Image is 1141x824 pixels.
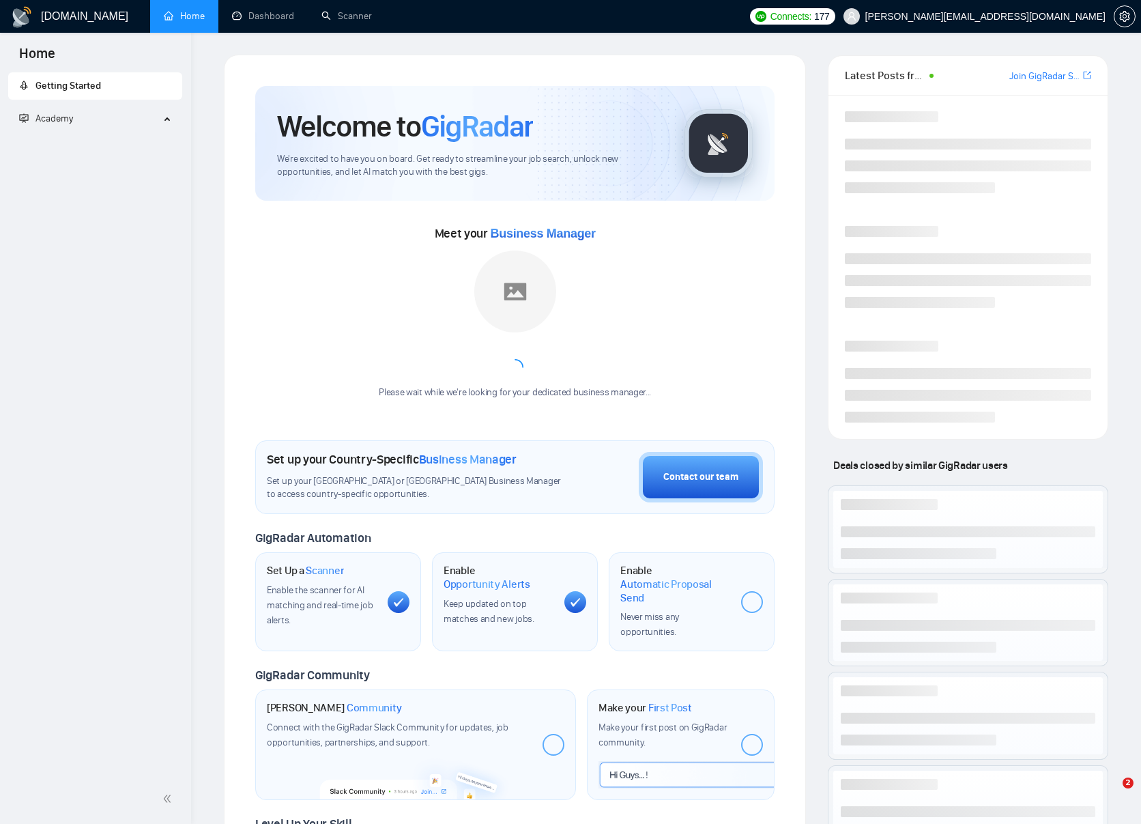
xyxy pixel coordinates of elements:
span: Home [8,44,66,72]
a: Join GigRadar Slack Community [1009,69,1080,84]
span: export [1083,70,1091,81]
span: Scanner [306,564,344,578]
div: Please wait while we're looking for your dedicated business manager... [371,386,659,399]
span: Make your first post on GigRadar community. [598,722,727,748]
span: Automatic Proposal Send [620,578,730,604]
span: 177 [814,9,829,24]
span: 2 [1123,778,1133,789]
span: Latest Posts from the GigRadar Community [845,67,925,84]
iframe: Intercom live chat [1095,778,1127,810]
h1: Make your [598,701,692,715]
h1: [PERSON_NAME] [267,701,402,715]
span: Keep updated on top matches and new jobs. [444,598,534,625]
span: fund-projection-screen [19,113,29,123]
h1: Enable [620,564,730,604]
span: GigRadar Community [255,668,370,683]
span: Deals closed by similar GigRadar users [828,453,1013,477]
span: setting [1114,11,1135,22]
a: homeHome [164,10,205,22]
div: Contact our team [663,470,738,485]
span: Connects: [770,9,811,24]
li: Getting Started [8,72,182,100]
span: Never miss any opportunities. [620,611,679,638]
a: export [1083,69,1091,82]
button: setting [1114,5,1136,27]
span: Connect with the GigRadar Slack Community for updates, job opportunities, partnerships, and support. [267,722,508,748]
span: Academy [35,113,73,124]
a: searchScanner [321,10,372,22]
span: user [847,12,856,21]
span: First Post [648,701,692,715]
img: slackcommunity-bg.png [320,754,512,799]
span: Opportunity Alerts [444,578,530,591]
span: rocket [19,81,29,90]
span: Academy [19,113,73,124]
a: setting [1114,11,1136,22]
img: gigradar-logo.png [684,109,753,177]
span: GigRadar [421,108,533,145]
button: Contact our team [639,452,763,502]
span: Meet your [435,226,596,241]
h1: Set Up a [267,564,344,578]
span: Enable the scanner for AI matching and real-time job alerts. [267,584,373,626]
span: loading [504,357,526,379]
a: dashboardDashboard [232,10,294,22]
span: We're excited to have you on board. Get ready to streamline your job search, unlock new opportuni... [277,153,663,179]
h1: Welcome to [277,108,533,145]
h1: Set up your Country-Specific [267,452,517,467]
span: Business Manager [419,452,517,467]
h1: Enable [444,564,553,591]
span: Getting Started [35,80,101,91]
img: logo [11,6,33,28]
span: GigRadar Automation [255,530,371,545]
span: Community [347,701,402,715]
span: Set up your [GEOGRAPHIC_DATA] or [GEOGRAPHIC_DATA] Business Manager to access country-specific op... [267,475,564,501]
img: placeholder.png [474,251,556,332]
span: Business Manager [491,227,596,240]
img: upwork-logo.png [755,11,766,22]
span: double-left [162,792,176,806]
